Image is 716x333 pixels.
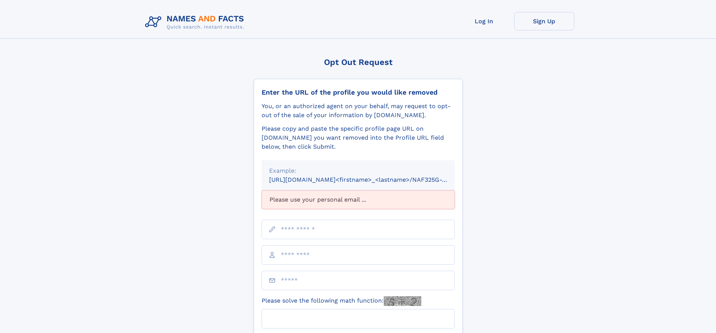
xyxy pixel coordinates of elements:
a: Log In [454,12,514,30]
div: You, or an authorized agent on your behalf, may request to opt-out of the sale of your informatio... [262,102,455,120]
small: [URL][DOMAIN_NAME]<firstname>_<lastname>/NAF325G-xxxxxxxx [269,176,469,183]
div: Example: [269,166,447,175]
div: Please use your personal email ... [262,190,455,209]
div: Opt Out Request [254,57,463,67]
div: Enter the URL of the profile you would like removed [262,88,455,96]
label: Please solve the following math function: [262,296,421,306]
img: Logo Names and Facts [142,12,250,32]
a: Sign Up [514,12,574,30]
div: Please copy and paste the specific profile page URL on [DOMAIN_NAME] you want removed into the Pr... [262,124,455,151]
